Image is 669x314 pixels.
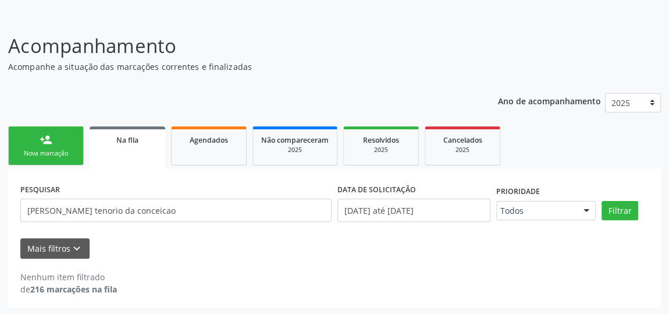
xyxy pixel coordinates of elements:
[261,135,329,145] span: Não compareceram
[8,61,465,73] p: Acompanhe a situação das marcações correntes e finalizadas
[30,284,117,295] strong: 216 marcações na fila
[40,133,52,146] div: person_add
[498,93,601,108] p: Ano de acompanhamento
[443,135,482,145] span: Cancelados
[496,183,540,201] label: Prioridade
[500,205,572,217] span: Todos
[363,135,399,145] span: Resolvidos
[20,283,117,295] div: de
[116,135,138,145] span: Na fila
[17,149,75,158] div: Nova marcação
[20,271,117,283] div: Nenhum item filtrado
[602,201,638,221] button: Filtrar
[352,146,410,154] div: 2025
[337,199,490,222] input: Selecione um intervalo
[20,181,60,199] label: PESQUISAR
[337,181,416,199] label: DATA DE SOLICITAÇÃO
[20,238,90,259] button: Mais filtroskeyboard_arrow_down
[433,146,492,154] div: 2025
[261,146,329,154] div: 2025
[8,31,465,61] p: Acompanhamento
[20,199,332,222] input: Nome, CNS
[70,242,83,255] i: keyboard_arrow_down
[190,135,228,145] span: Agendados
